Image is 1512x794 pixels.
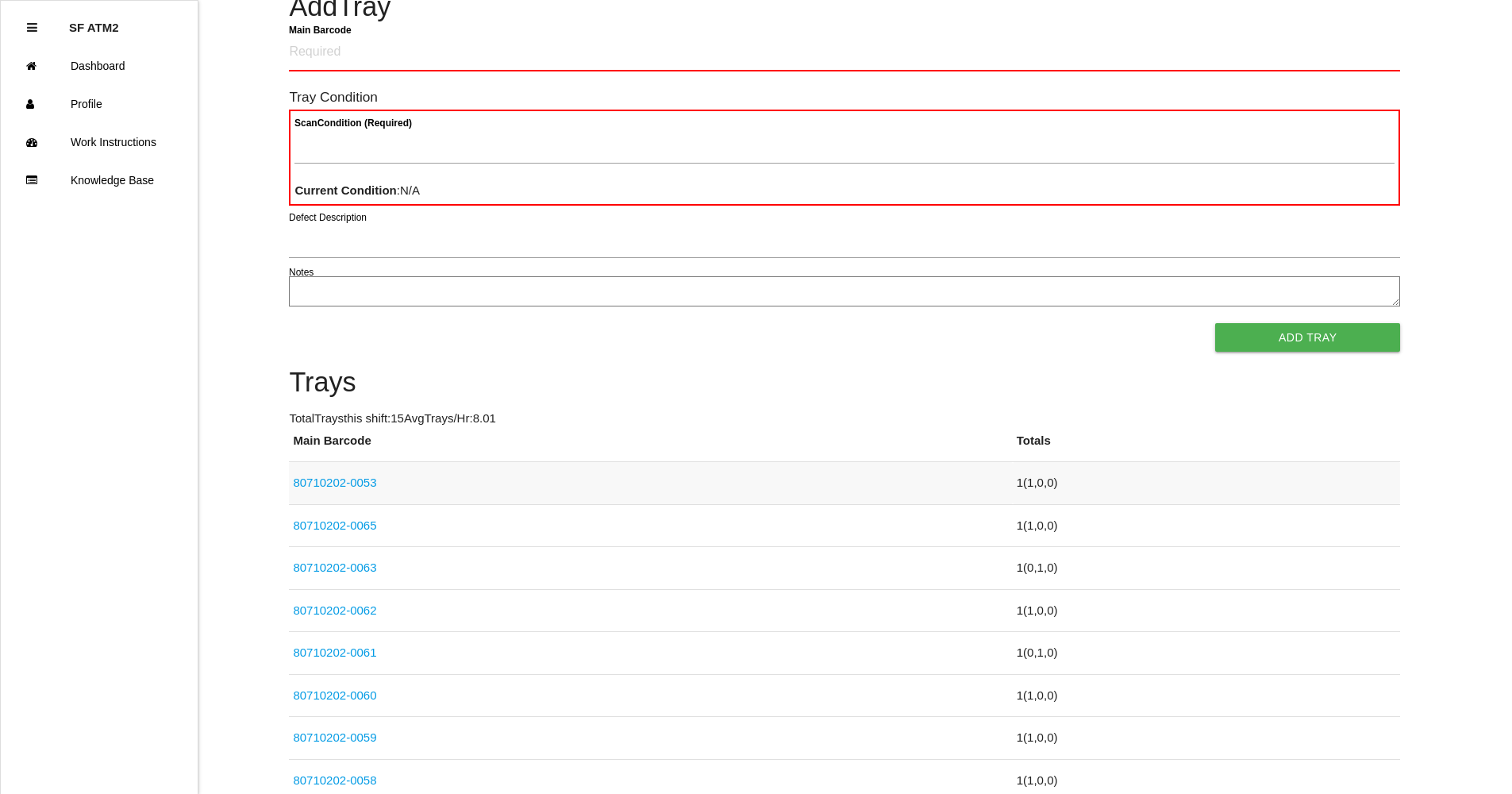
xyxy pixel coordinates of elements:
div: Close [27,9,37,47]
a: Knowledge Base [1,161,198,199]
td: 1 ( 1 , 0 , 0 ) [1013,674,1401,717]
h6: Tray Condition [289,90,1400,105]
a: Profile [1,85,198,123]
a: 80710202-0062 [293,603,376,617]
label: Notes [289,265,314,279]
td: 1 ( 0 , 1 , 0 ) [1013,632,1401,675]
p: SF ATM2 [69,9,119,34]
a: 80710202-0053 [293,476,376,489]
td: 1 ( 1 , 0 , 0 ) [1013,462,1401,505]
a: Dashboard [1,47,198,85]
a: 80710202-0063 [293,561,376,574]
td: 1 ( 1 , 0 , 0 ) [1013,589,1401,632]
a: 80710202-0065 [293,518,376,532]
b: Current Condition [294,183,396,197]
b: Main Barcode [289,24,352,35]
td: 1 ( 0 , 1 , 0 ) [1013,547,1401,590]
a: 80710202-0058 [293,773,376,787]
input: Required [289,34,1400,71]
a: 80710202-0060 [293,688,376,702]
h4: Trays [289,368,1400,398]
button: Add Tray [1215,323,1400,352]
td: 1 ( 1 , 0 , 0 ) [1013,504,1401,547]
th: Main Barcode [289,432,1012,462]
b: Scan Condition (Required) [294,118,412,129]
span: : N/A [294,183,420,197]
a: 80710202-0061 [293,646,376,659]
td: 1 ( 1 , 0 , 0 ) [1013,717,1401,760]
p: Total Trays this shift: 15 Avg Trays /Hr: 8.01 [289,410,1400,428]
a: Work Instructions [1,123,198,161]
a: 80710202-0059 [293,730,376,744]
label: Defect Description [289,210,367,225]
th: Totals [1013,432,1401,462]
